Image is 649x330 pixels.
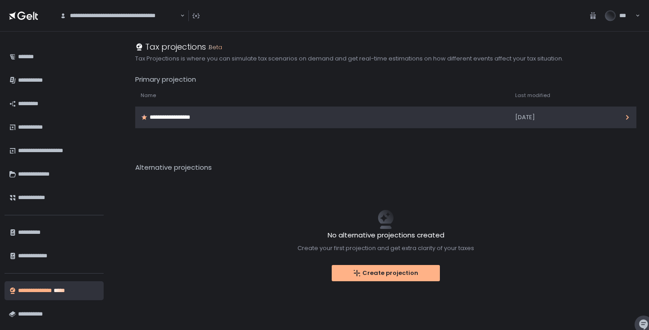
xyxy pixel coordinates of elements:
[54,6,185,25] div: Search for option
[206,43,222,52] span: .Beta
[515,113,579,121] div: [DATE]
[297,244,474,252] div: Create your first projection and get extra clarity of your taxes
[297,230,474,241] h2: No alternative projections created
[135,163,212,173] span: Alternative projections
[135,55,563,63] h2: Tax Projections is where you can simulate tax scenarios on demand and get real-time estimations o...
[353,269,418,277] div: Create projection
[332,265,440,281] button: Create projection
[135,41,206,53] div: Tax projections
[141,92,156,99] span: Name
[515,92,550,99] span: Last modified
[135,74,196,84] span: Primary projection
